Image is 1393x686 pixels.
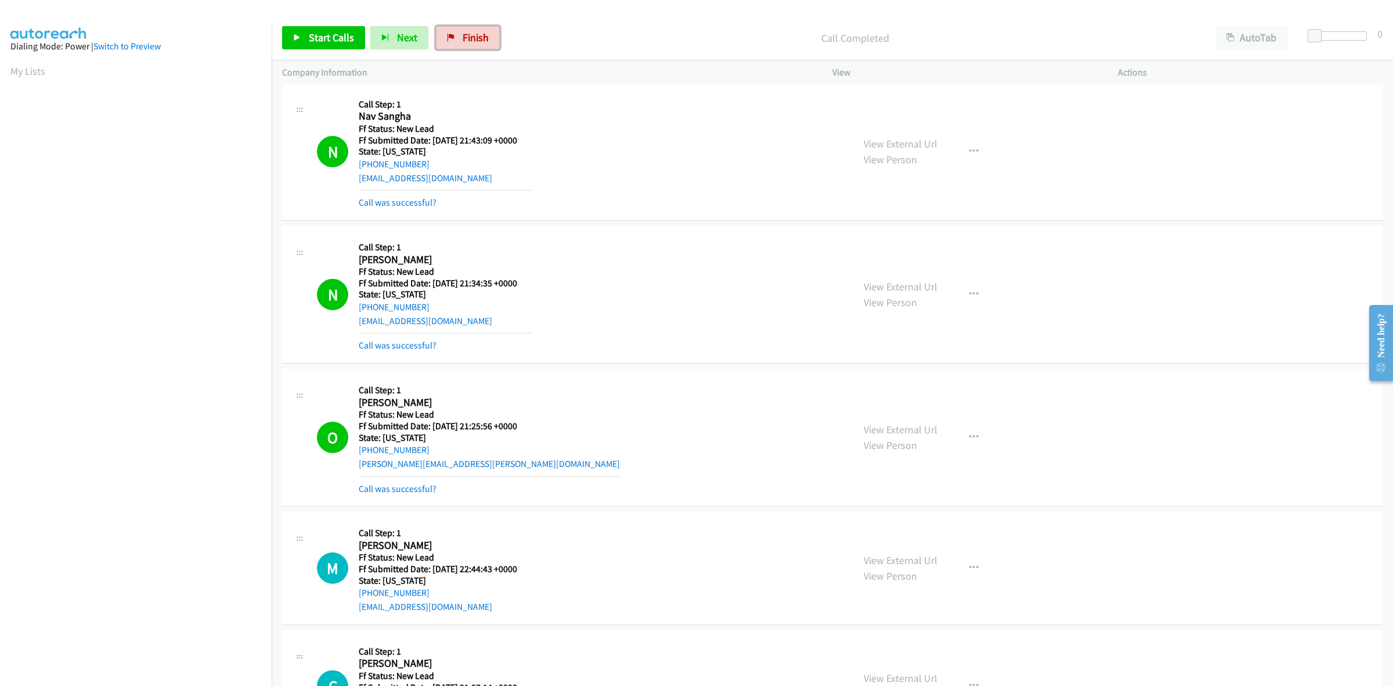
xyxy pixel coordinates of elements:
h5: Call Step: 1 [359,99,532,110]
span: Start Calls [309,31,354,44]
h5: Ff Status: New Lead [359,409,620,421]
h5: Ff Status: New Lead [359,123,532,135]
button: AutoTab [1215,26,1287,49]
h5: Ff Submitted Date: [DATE] 22:44:43 +0000 [359,563,517,575]
h2: Nav Sangha [359,110,532,123]
h5: Ff Submitted Date: [DATE] 21:43:09 +0000 [359,135,532,146]
a: View Person [864,153,917,166]
h5: State: [US_STATE] [359,146,532,157]
div: Dialing Mode: Power | [10,39,261,53]
a: View External Url [864,671,937,685]
h2: [PERSON_NAME] [359,539,517,552]
button: Next [370,26,428,49]
a: My Lists [10,64,45,78]
a: [PHONE_NUMBER] [359,301,430,313]
a: View External Url [864,554,937,567]
h5: Call Step: 1 [359,646,517,658]
a: Call was successful? [359,483,436,494]
h1: N [317,279,348,310]
a: [PHONE_NUMBER] [359,159,430,170]
h1: N [317,136,348,167]
h5: Ff Status: New Lead [359,670,517,682]
h2: [PERSON_NAME] [359,396,532,410]
p: Actions [1118,66,1383,80]
a: Call was successful? [359,340,436,351]
a: View External Url [864,423,937,436]
div: The call is yet to be attempted [317,552,348,584]
a: Start Calls [282,26,365,49]
h1: O [317,422,348,453]
h2: [PERSON_NAME] [359,657,517,670]
a: Switch to Preview [93,41,161,52]
h5: Call Step: 1 [359,242,532,253]
a: [PERSON_NAME][EMAIL_ADDRESS][PERSON_NAME][DOMAIN_NAME] [359,458,620,469]
p: View [832,66,1097,80]
h5: Ff Status: New Lead [359,552,517,563]
p: Company Information [282,66,811,80]
h5: Ff Submitted Date: [DATE] 21:34:35 +0000 [359,278,532,289]
h5: Call Step: 1 [359,527,517,539]
div: Delay between calls (in seconds) [1313,31,1367,41]
a: View External Url [864,280,937,293]
a: [PHONE_NUMBER] [359,587,430,598]
a: [EMAIL_ADDRESS][DOMAIN_NAME] [359,315,492,326]
h1: M [317,552,348,584]
a: [EMAIL_ADDRESS][DOMAIN_NAME] [359,173,492,184]
h5: Call Step: 1 [359,385,620,396]
h5: Ff Submitted Date: [DATE] 21:25:56 +0000 [359,421,620,432]
a: Finish [436,26,500,49]
p: Call Completed [515,30,1194,46]
iframe: Resource Center [1359,297,1393,389]
a: [EMAIL_ADDRESS][DOMAIN_NAME] [359,601,492,612]
span: Finish [463,31,489,44]
h5: State: [US_STATE] [359,432,620,444]
div: 0 [1377,26,1383,42]
iframe: Dialpad [10,89,272,641]
h5: State: [US_STATE] [359,289,532,300]
a: [PHONE_NUMBER] [359,444,430,455]
a: View Person [864,296,917,309]
a: View Person [864,439,917,452]
h5: Ff Status: New Lead [359,266,532,278]
a: View External Url [864,137,937,150]
a: Call was successful? [359,197,436,208]
a: View Person [864,569,917,583]
h2: [PERSON_NAME] [359,253,532,267]
span: Next [397,31,417,44]
h5: State: [US_STATE] [359,575,517,587]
